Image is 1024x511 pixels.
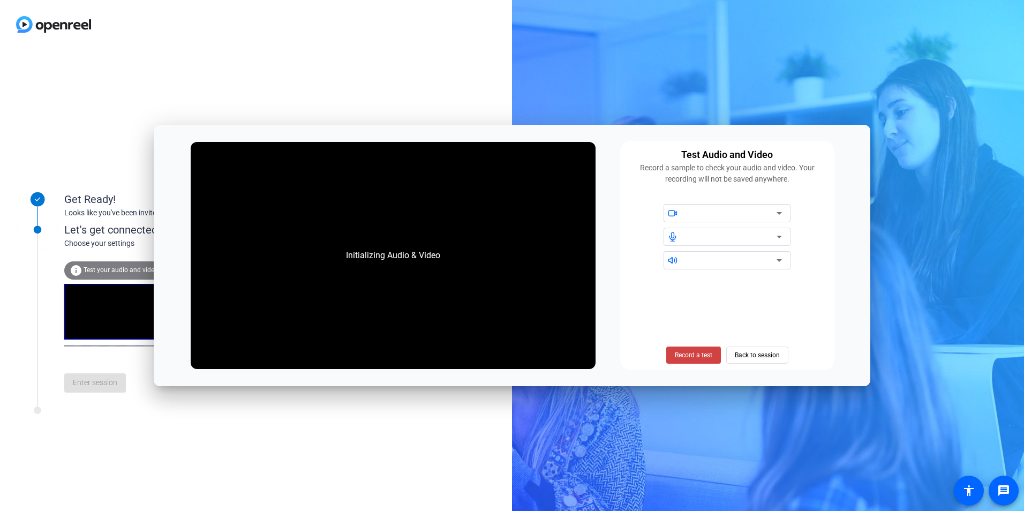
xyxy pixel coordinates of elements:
div: Record a sample to check your audio and video. Your recording will not be saved anywhere. [627,162,828,185]
mat-icon: message [997,484,1010,497]
div: Choose your settings [64,238,300,249]
div: Let's get connected. [64,222,300,238]
div: Looks like you've been invited to join [64,207,278,219]
button: Record a test [666,347,721,364]
div: Test Audio and Video [681,147,773,162]
span: Record a test [675,350,712,360]
button: Back to session [726,347,788,364]
div: Initializing Audio & Video [335,238,451,273]
span: Back to session [735,345,780,365]
mat-icon: accessibility [962,484,975,497]
div: Get Ready! [64,191,278,207]
span: Test your audio and video [84,266,158,274]
mat-icon: info [70,264,82,277]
